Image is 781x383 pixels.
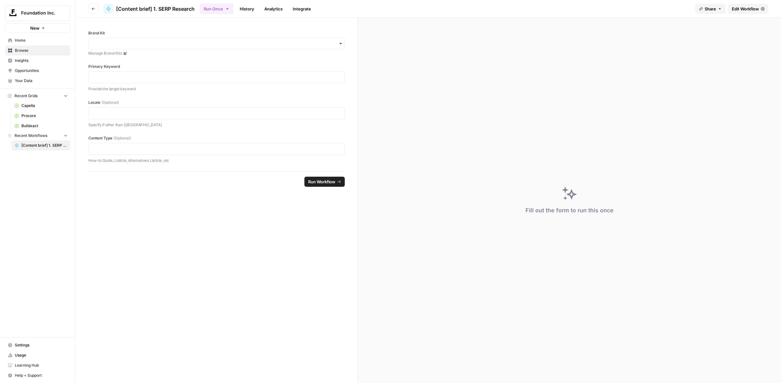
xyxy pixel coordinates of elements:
span: Insights [15,58,68,63]
a: History [236,4,258,14]
a: Capella [12,101,70,111]
span: Help + Support [15,373,68,378]
button: New [5,23,70,33]
div: Fill out the form to run this once [526,206,614,215]
a: [Content brief] 1. SERP Research [103,4,195,14]
a: Edit Workflow [728,4,768,14]
a: Settings [5,340,70,350]
a: Your Data [5,76,70,86]
a: Usage [5,350,70,360]
span: Home [15,38,68,43]
img: Foundation Inc. Logo [7,7,19,19]
a: Learning Hub [5,360,70,370]
span: Usage [15,352,68,358]
a: Browse [5,45,70,56]
span: Recent Workflows [15,133,47,138]
label: Locale [88,100,345,105]
a: Procore [12,111,70,121]
a: Manage Brand Kits [88,50,345,56]
span: Edit Workflow [732,6,759,12]
span: Settings [15,342,68,348]
span: Your Data [15,78,68,84]
span: Run Workflow [308,179,335,185]
span: Foundation Inc. [21,10,59,16]
span: [Content brief] 1. SERP Research [116,5,195,13]
span: (Optional) [114,135,131,141]
span: [Content brief] 1. SERP Research [21,143,68,148]
p: Specify if other than [GEOGRAPHIC_DATA] [88,122,345,128]
span: Procore [21,113,68,119]
span: Recent Grids [15,93,38,99]
label: Content Type [88,135,345,141]
span: Buildxact [21,123,68,129]
button: Help + Support [5,370,70,380]
p: How-to Guide, Listicle, Alternatives Listicle, etc [88,157,345,164]
a: [Content brief] 1. SERP Research [12,140,70,150]
span: Learning Hub [15,362,68,368]
button: Share [695,4,725,14]
a: Integrate [289,4,315,14]
button: Run Workflow [304,177,345,187]
button: Recent Workflows [5,131,70,140]
span: New [30,25,39,31]
span: Share [705,6,716,12]
a: Home [5,35,70,45]
span: Browse [15,48,68,53]
span: (Optional) [102,100,119,105]
button: Workspace: Foundation Inc. [5,5,70,21]
a: Opportunities [5,66,70,76]
a: Insights [5,56,70,66]
label: Primary Keyword [88,64,345,69]
a: Analytics [261,4,286,14]
p: Provide the target keyword [88,86,345,92]
button: Recent Grids [5,91,70,101]
span: Opportunities [15,68,68,74]
button: Run Once [200,3,233,14]
a: Buildxact [12,121,70,131]
label: Brand Kit [88,30,345,36]
span: Capella [21,103,68,109]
